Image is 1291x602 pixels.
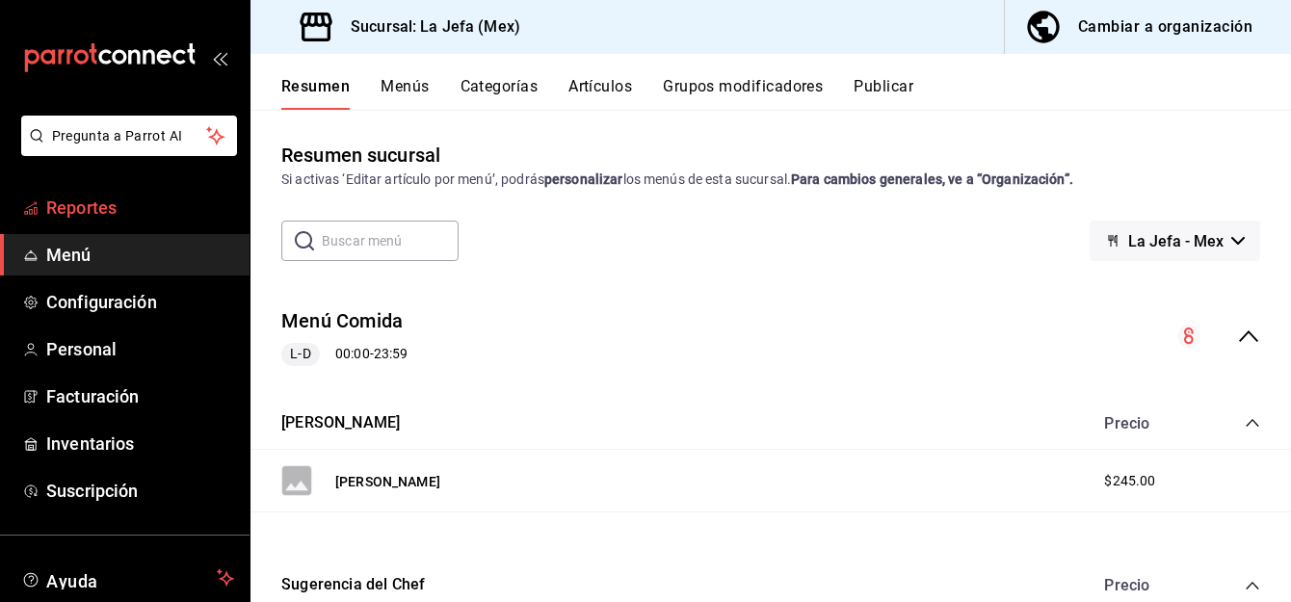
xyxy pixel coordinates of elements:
h3: Sucursal: La Jefa (Mex) [335,15,520,39]
button: open_drawer_menu [212,50,227,65]
div: Precio [1085,576,1208,594]
strong: personalizar [544,171,623,187]
button: Pregunta a Parrot AI [21,116,237,156]
div: collapse-menu-row [250,292,1291,381]
input: Buscar menú [322,222,459,260]
span: La Jefa - Mex [1128,232,1224,250]
div: Cambiar a organización [1078,13,1252,40]
span: Suscripción [46,478,234,504]
button: collapse-category-row [1245,415,1260,431]
span: Inventarios [46,431,234,457]
button: Categorías [461,77,539,110]
button: Grupos modificadores [663,77,823,110]
div: 00:00 - 23:59 [281,343,408,366]
button: Menú Comida [281,307,403,335]
button: La Jefa - Mex [1090,221,1260,261]
span: Reportes [46,195,234,221]
button: Publicar [854,77,913,110]
div: Resumen sucursal [281,141,440,170]
span: Configuración [46,289,234,315]
span: Ayuda [46,566,209,589]
span: $245.00 [1104,471,1155,491]
div: navigation tabs [281,77,1291,110]
button: [PERSON_NAME] [281,412,400,434]
button: Sugerencia del Chef [281,574,425,596]
button: collapse-category-row [1245,578,1260,593]
button: [PERSON_NAME] [335,472,440,491]
button: Artículos [568,77,632,110]
button: Resumen [281,77,350,110]
span: Menú [46,242,234,268]
div: Precio [1085,414,1208,432]
span: Personal [46,336,234,362]
div: Si activas ‘Editar artículo por menú’, podrás los menús de esta sucursal. [281,170,1260,190]
span: Pregunta a Parrot AI [52,126,207,146]
span: L-D [282,344,318,364]
strong: Para cambios generales, ve a “Organización”. [791,171,1073,187]
button: Menús [381,77,429,110]
span: Facturación [46,383,234,409]
a: Pregunta a Parrot AI [13,140,237,160]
